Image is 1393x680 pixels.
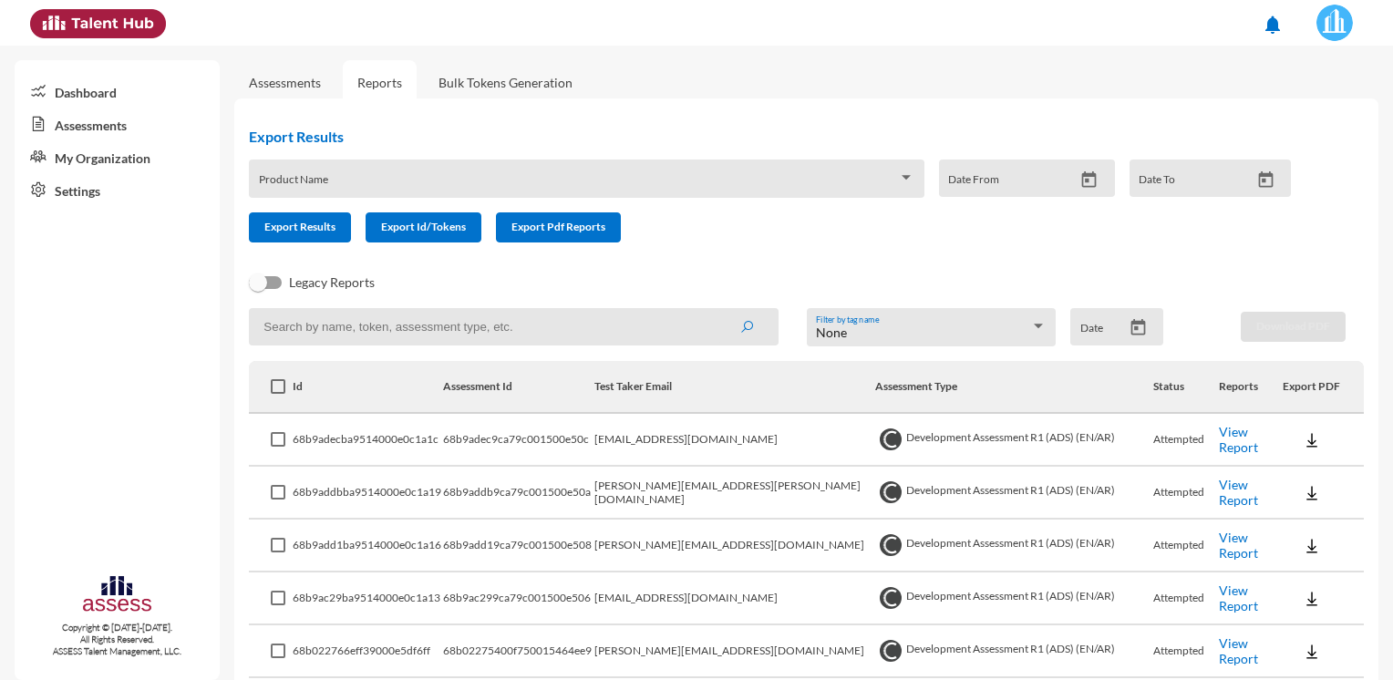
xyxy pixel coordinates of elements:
td: 68b9add1ba9514000e0c1a16 [293,520,443,572]
td: Attempted [1153,625,1219,678]
th: Test Taker Email [594,361,874,414]
td: Attempted [1153,414,1219,467]
a: View Report [1219,582,1258,613]
td: Development Assessment R1 (ADS) (EN/AR) [875,467,1154,520]
td: Attempted [1153,572,1219,625]
a: Dashboard [15,75,220,108]
td: [PERSON_NAME][EMAIL_ADDRESS][DOMAIN_NAME] [594,520,874,572]
th: Assessment Id [443,361,594,414]
a: My Organization [15,140,220,173]
span: Download PDF [1256,319,1330,333]
td: 68b9adecba9514000e0c1a1c [293,414,443,467]
td: 68b9adec9ca79c001500e50c [443,414,594,467]
span: Export Results [264,220,335,233]
td: [PERSON_NAME][EMAIL_ADDRESS][PERSON_NAME][DOMAIN_NAME] [594,467,874,520]
td: Development Assessment R1 (ADS) (EN/AR) [875,520,1154,572]
button: Open calendar [1073,170,1105,190]
td: Attempted [1153,467,1219,520]
button: Export Pdf Reports [496,212,621,242]
span: Export Pdf Reports [511,220,605,233]
input: Search by name, token, assessment type, etc. [249,308,779,345]
td: 68b9add19ca79c001500e508 [443,520,594,572]
td: [EMAIL_ADDRESS][DOMAIN_NAME] [594,572,874,625]
td: 68b022766eff39000e5df6ff [293,625,443,678]
button: Export Id/Tokens [366,212,481,242]
a: View Report [1219,635,1258,666]
th: Assessment Type [875,361,1154,414]
a: View Report [1219,424,1258,455]
a: View Report [1219,530,1258,561]
td: 68b9addbba9514000e0c1a19 [293,467,443,520]
th: Export PDF [1283,361,1364,414]
p: Copyright © [DATE]-[DATE]. All Rights Reserved. ASSESS Talent Management, LLC. [15,622,220,657]
button: Open calendar [1250,170,1282,190]
td: [EMAIL_ADDRESS][DOMAIN_NAME] [594,414,874,467]
td: 68b9ac299ca79c001500e506 [443,572,594,625]
th: Reports [1219,361,1283,414]
button: Open calendar [1122,318,1154,337]
a: Settings [15,173,220,206]
td: Development Assessment R1 (ADS) (EN/AR) [875,625,1154,678]
td: Development Assessment R1 (ADS) (EN/AR) [875,414,1154,467]
td: [PERSON_NAME][EMAIL_ADDRESS][DOMAIN_NAME] [594,625,874,678]
button: Export Results [249,212,351,242]
a: Assessments [15,108,220,140]
td: 68b9addb9ca79c001500e50a [443,467,594,520]
span: Legacy Reports [289,272,375,294]
span: None [816,325,847,340]
th: Id [293,361,443,414]
button: Download PDF [1241,312,1346,342]
th: Status [1153,361,1219,414]
td: Development Assessment R1 (ADS) (EN/AR) [875,572,1154,625]
td: Attempted [1153,520,1219,572]
td: 68b02275400f750015464ee9 [443,625,594,678]
td: 68b9ac29ba9514000e0c1a13 [293,572,443,625]
h2: Export Results [249,128,1305,145]
mat-icon: notifications [1262,14,1284,36]
img: assesscompany-logo.png [81,573,153,618]
a: Reports [343,60,417,105]
span: Export Id/Tokens [381,220,466,233]
a: View Report [1219,477,1258,508]
a: Bulk Tokens Generation [424,60,587,105]
a: Assessments [249,75,321,90]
